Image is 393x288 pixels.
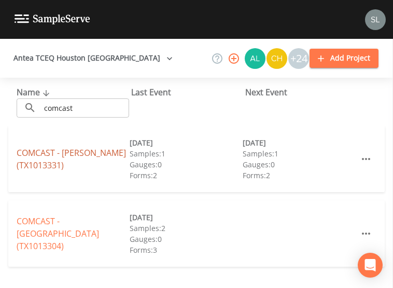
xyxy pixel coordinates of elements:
div: Samples: 1 [243,148,356,159]
button: Add Project [310,49,378,68]
input: Search Projects [40,98,129,118]
div: Forms: 3 [130,244,243,255]
div: Forms: 2 [243,170,356,181]
img: 30a13df2a12044f58df5f6b7fda61338 [245,48,265,69]
div: Gauges: 0 [130,159,243,170]
span: Name [17,87,52,98]
div: Next Event [245,86,360,98]
div: Gauges: 0 [130,234,243,244]
div: +24 [288,48,309,69]
button: Antea TCEQ Houston [GEOGRAPHIC_DATA] [9,49,177,68]
div: [DATE] [243,137,356,148]
div: Alaina Hahn [244,48,266,69]
div: Open Intercom Messenger [358,253,383,278]
img: logo [15,15,90,24]
div: Gauges: 0 [243,159,356,170]
a: COMCAST - [GEOGRAPHIC_DATA] (TX1013304) [17,215,99,252]
img: 0d5b2d5fd6ef1337b72e1b2735c28582 [365,9,386,30]
div: [DATE] [130,212,243,223]
div: Last Event [131,86,246,98]
div: Forms: 2 [130,170,243,181]
img: c74b8b8b1c7a9d34f67c5e0ca157ed15 [266,48,287,69]
a: COMCAST - [PERSON_NAME] (TX1013331) [17,147,126,171]
div: Samples: 2 [130,223,243,234]
div: Charles Medina [266,48,288,69]
div: [DATE] [130,137,243,148]
div: Samples: 1 [130,148,243,159]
